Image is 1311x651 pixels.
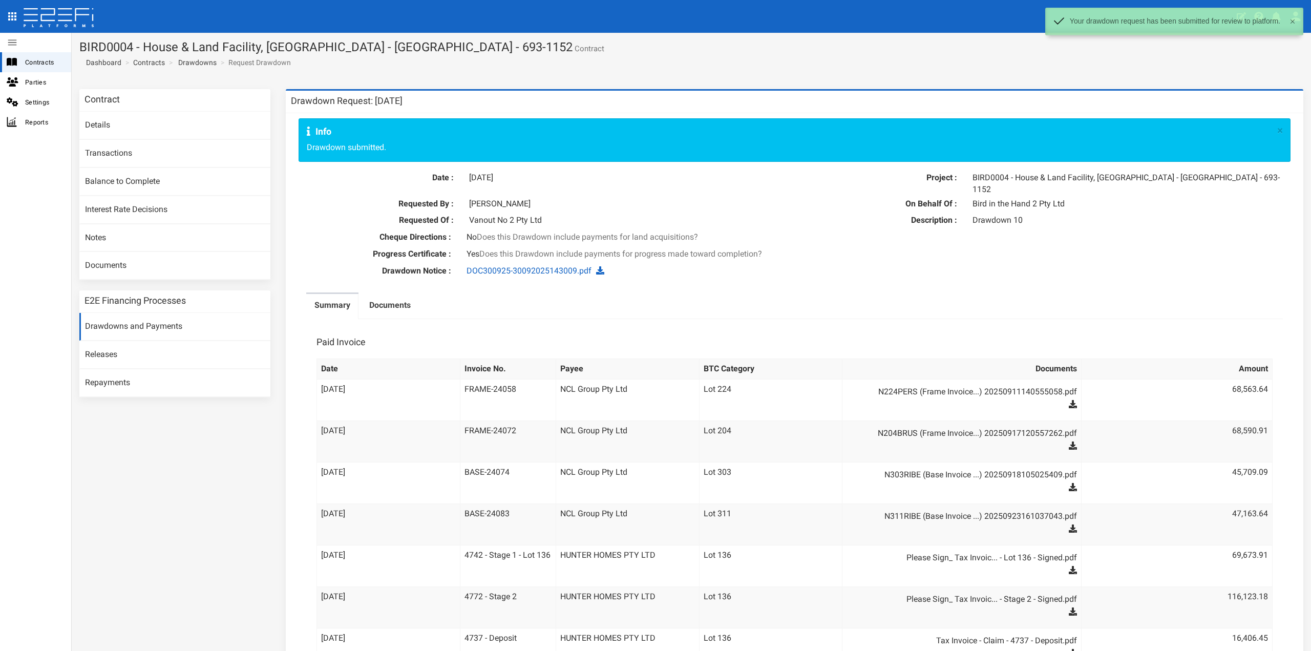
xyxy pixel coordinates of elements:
[857,550,1076,566] a: Please Sign_ Tax Invoic... - Lot 136 - Signed.pdf
[79,224,270,252] a: Notes
[82,58,121,67] span: Dashboard
[369,300,411,311] label: Documents
[79,40,1303,54] h1: BIRD0004 - House & Land Facility, [GEOGRAPHIC_DATA] - [GEOGRAPHIC_DATA] - 693-1152
[317,463,460,504] td: [DATE]
[317,504,460,545] td: [DATE]
[479,249,762,259] span: Does this Drawdown include payments for progress made toward completion?
[460,421,556,463] td: FRAME-24072
[699,380,842,421] td: Lot 224
[802,172,965,184] label: Project :
[857,508,1076,524] a: N311RIBE (Base Invoice ...) 20250923161037043.pdf
[842,359,1081,380] th: Documents
[556,587,699,628] td: HUNTER HOMES PTY LTD
[307,127,1272,137] h4: Info
[79,196,270,224] a: Interest Rate Decisions
[79,313,270,341] a: Drawdowns and Payments
[467,266,591,276] a: DOC300925-30092025143009.pdf
[79,168,270,196] a: Balance to Complete
[79,112,270,139] a: Details
[1081,421,1272,463] td: 68,590.91
[556,421,699,463] td: NCL Group Pty Ltd
[25,56,63,68] span: Contracts
[699,359,842,380] th: BTC Category
[79,252,270,280] a: Documents
[459,232,1130,243] div: No
[699,463,842,504] td: Lot 303
[84,95,120,104] h3: Contract
[218,57,291,68] li: Request Drawdown
[317,545,460,587] td: [DATE]
[857,633,1076,649] a: Tax Invoice - Claim - 4737 - Deposit.pdf
[556,359,699,380] th: Payee
[460,545,556,587] td: 4742 - Stage 1 - Lot 136
[460,504,556,545] td: BASE-24083
[84,296,186,305] h3: E2E Financing Processes
[965,215,1291,226] div: Drawdown 10
[291,248,459,260] label: Progress Certificate :
[857,467,1076,483] a: N303RIBE (Base Invoice ...) 20250918105025409.pdf
[556,463,699,504] td: NCL Group Pty Ltd
[317,421,460,463] td: [DATE]
[299,215,461,226] label: Requested Of :
[361,294,419,320] a: Documents
[1081,380,1272,421] td: 68,563.64
[133,57,165,68] a: Contracts
[461,215,787,226] div: Vanout No 2 Pty Ltd
[82,57,121,68] a: Dashboard
[460,587,556,628] td: 4772 - Stage 2
[556,380,699,421] td: NCL Group Pty Ltd
[965,172,1291,196] div: BIRD0004 - House & Land Facility, [GEOGRAPHIC_DATA] - [GEOGRAPHIC_DATA] - 693-1152
[556,545,699,587] td: HUNTER HOMES PTY LTD
[25,76,63,88] span: Parties
[79,140,270,167] a: Transactions
[1081,587,1272,628] td: 116,123.18
[79,341,270,369] a: Releases
[178,57,217,68] a: Drawdowns
[802,198,965,210] label: On Behalf Of :
[317,587,460,628] td: [DATE]
[556,504,699,545] td: NCL Group Pty Ltd
[802,215,965,226] label: Description :
[1081,545,1272,587] td: 69,673.91
[1277,125,1283,136] button: ×
[461,198,787,210] div: [PERSON_NAME]
[299,172,461,184] label: Date :
[573,45,604,53] small: Contract
[306,294,358,320] a: Summary
[1081,359,1272,380] th: Amount
[460,359,556,380] th: Invoice No.
[460,463,556,504] td: BASE-24074
[699,504,842,545] td: Lot 311
[316,338,366,347] h3: Paid Invoice
[857,425,1076,442] a: N204BRUS (Frame Invoice...) 20250917120557262.pdf
[477,232,698,242] span: Does this Drawdown include payments for land acquisitions?
[857,591,1076,607] a: Please Sign_ Tax Invoic... - Stage 2 - Signed.pdf
[699,545,842,587] td: Lot 136
[459,248,1130,260] div: Yes
[291,232,459,243] label: Cheque Directions :
[291,265,459,277] label: Drawdown Notice :
[317,380,460,421] td: [DATE]
[460,380,556,421] td: FRAME-24058
[79,369,270,397] a: Repayments
[25,116,63,128] span: Reports
[699,421,842,463] td: Lot 204
[291,96,403,106] h3: Drawdown Request: [DATE]
[299,118,1291,162] div: Drawdown submitted.
[1070,17,1280,25] p: Your drawdown request has been submitted for review to platform.
[314,300,350,311] label: Summary
[25,96,63,108] span: Settings
[699,587,842,628] td: Lot 136
[1081,504,1272,545] td: 47,163.64
[317,359,460,380] th: Date
[299,198,461,210] label: Requested By :
[1081,463,1272,504] td: 45,709.09
[461,172,787,184] div: [DATE]
[965,198,1291,210] div: Bird in the Hand 2 Pty Ltd
[857,384,1076,400] a: N224PERS (Frame Invoice...) 20250911140555058.pdf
